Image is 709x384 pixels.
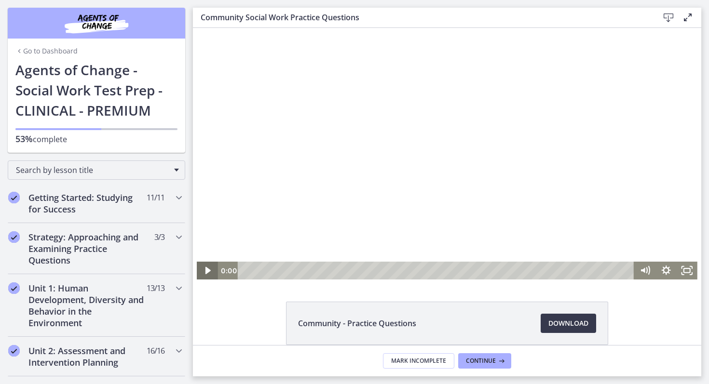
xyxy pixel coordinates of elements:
h3: Community Social Work Practice Questions [201,12,643,23]
span: Mark Incomplete [391,357,446,365]
span: Community - Practice Questions [298,318,416,329]
button: Show settings menu [463,234,483,252]
img: Agents of Change [39,12,154,35]
p: complete [15,133,177,145]
h2: Strategy: Approaching and Examining Practice Questions [28,231,146,266]
a: Download [541,314,596,333]
button: Continue [458,353,511,369]
h2: Unit 2: Assessment and Intervention Planning [28,345,146,368]
h2: Getting Started: Studying for Success [28,192,146,215]
span: Continue [466,357,496,365]
a: Go to Dashboard [15,46,78,56]
i: Completed [8,282,20,294]
button: Mark Incomplete [383,353,454,369]
span: 11 / 11 [147,192,164,203]
div: Search by lesson title [8,160,185,180]
button: Mute [442,234,463,252]
i: Completed [8,231,20,243]
span: 16 / 16 [147,345,164,357]
span: 13 / 13 [147,282,164,294]
iframe: Video Lesson [193,28,701,279]
h1: Agents of Change - Social Work Test Prep - CLINICAL - PREMIUM [15,60,177,120]
span: Download [548,318,588,329]
span: 53% [15,133,33,145]
h2: Unit 1: Human Development, Diversity and Behavior in the Environment [28,282,146,329]
i: Completed [8,345,20,357]
span: 3 / 3 [154,231,164,243]
button: Fullscreen [484,234,504,252]
span: Search by lesson title [16,165,169,175]
i: Completed [8,192,20,203]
